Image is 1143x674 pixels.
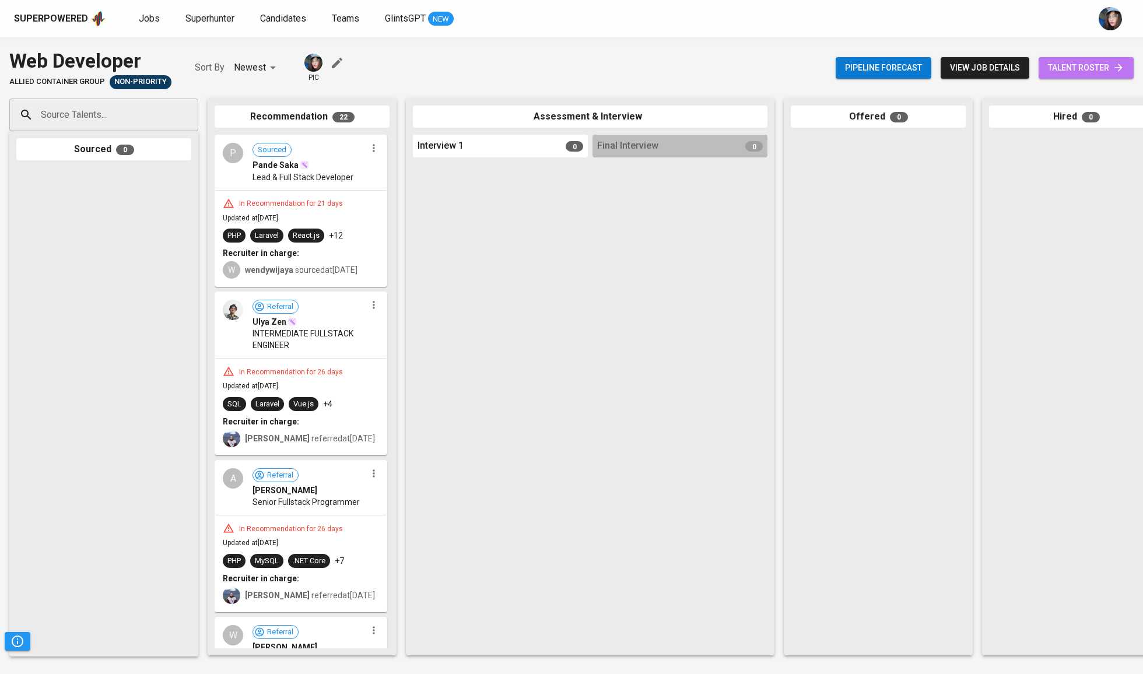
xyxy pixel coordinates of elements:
img: christine.raharja@glints.com [223,430,240,447]
div: Superpowered [14,12,88,26]
a: Candidates [260,12,308,26]
span: Non-Priority [110,76,171,87]
span: referred at [DATE] [245,434,375,443]
a: Superpoweredapp logo [14,10,106,27]
div: Web Developer [9,47,171,75]
div: In Recommendation for 26 days [234,524,348,534]
b: Recruiter in charge: [223,574,299,583]
div: Vue.js [293,399,314,410]
p: +4 [323,398,332,410]
span: 22 [332,112,355,122]
span: Interview 1 [418,139,464,153]
div: A [223,468,243,489]
div: PHP [227,556,241,567]
a: GlintsGPT NEW [385,12,454,26]
b: wendywijaya [245,265,293,275]
span: Sourced [253,145,291,156]
span: Updated at [DATE] [223,539,278,547]
span: Superhunter [185,13,234,24]
div: React.js [293,230,320,241]
div: Assessment & Interview [413,106,767,128]
span: 0 [566,141,583,152]
div: Recommendation [215,106,390,128]
span: Pipeline forecast [845,61,922,75]
span: Allied Container Group [9,76,105,87]
p: +7 [335,555,344,567]
b: Recruiter in charge: [223,417,299,426]
span: Referral [262,470,298,481]
span: sourced at [DATE] [245,265,357,275]
span: view job details [950,61,1020,75]
a: Superhunter [185,12,237,26]
img: magic_wand.svg [287,317,297,327]
span: Ulya Zen [253,316,286,328]
span: referred at [DATE] [245,591,375,600]
span: Referral [262,627,298,638]
div: AReferral[PERSON_NAME]Senior Fullstack ProgrammerIn Recommendation for 26 daysUpdated at[DATE]PHP... [215,460,387,612]
div: In Recommendation for 26 days [234,367,348,377]
button: Pipeline Triggers [5,632,30,651]
div: Laravel [255,230,279,241]
span: Referral [262,301,298,313]
div: ReferralUlya ZenINTERMEDIATE FULLSTACK ENGINEERIn Recommendation for 26 daysUpdated at[DATE]SQLLa... [215,292,387,455]
div: .NET Core [293,556,325,567]
span: NEW [428,13,454,25]
img: christine.raharja@glints.com [223,587,240,604]
span: [PERSON_NAME] [253,485,317,496]
span: INTERMEDIATE FULLSTACK ENGINEER [253,328,366,351]
div: MySQL [255,556,279,567]
div: W [223,261,240,279]
img: diazagista@glints.com [1099,7,1122,30]
span: GlintsGPT [385,13,426,24]
span: Updated at [DATE] [223,214,278,222]
span: Updated at [DATE] [223,382,278,390]
a: talent roster [1039,57,1134,79]
img: 20333cefabb0e3045ab40fdbdb1317af.jpg [223,300,243,320]
div: W [223,625,243,645]
span: Teams [332,13,359,24]
button: Open [192,114,194,116]
div: Newest [234,57,280,79]
img: app logo [90,10,106,27]
img: magic_wand.svg [300,160,309,170]
a: Teams [332,12,362,26]
span: 0 [1082,112,1100,122]
div: SQL [227,399,241,410]
b: Recruiter in charge: [223,248,299,258]
span: Final Interview [597,139,658,153]
button: Pipeline forecast [836,57,931,79]
img: diazagista@glints.com [304,54,322,72]
div: PSourcedPande SakaLead & Full Stack DeveloperIn Recommendation for 21 daysUpdated at[DATE]PHPLara... [215,135,387,287]
div: In Recommendation for 21 days [234,199,348,209]
div: pic [303,52,324,83]
span: Lead & Full Stack Developer [253,171,353,183]
b: [PERSON_NAME] [245,434,310,443]
div: PHP [227,230,241,241]
span: 0 [890,112,908,122]
span: 0 [745,141,763,152]
p: Newest [234,61,266,75]
div: Pending Client’s Feedback, Sufficient Talents in Pipeline [110,75,171,89]
span: talent roster [1048,61,1124,75]
span: 0 [116,145,134,155]
a: Jobs [139,12,162,26]
button: view job details [941,57,1029,79]
b: [PERSON_NAME] [245,591,310,600]
span: Pande Saka [253,159,299,171]
span: Senior Fullstack Programmer [253,496,360,508]
div: Offered [791,106,966,128]
span: [PERSON_NAME] [253,641,317,653]
p: Sort By [195,61,225,75]
span: Candidates [260,13,306,24]
span: Jobs [139,13,160,24]
p: +12 [329,230,343,241]
div: Laravel [255,399,279,410]
div: Sourced [16,138,191,161]
div: P [223,143,243,163]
